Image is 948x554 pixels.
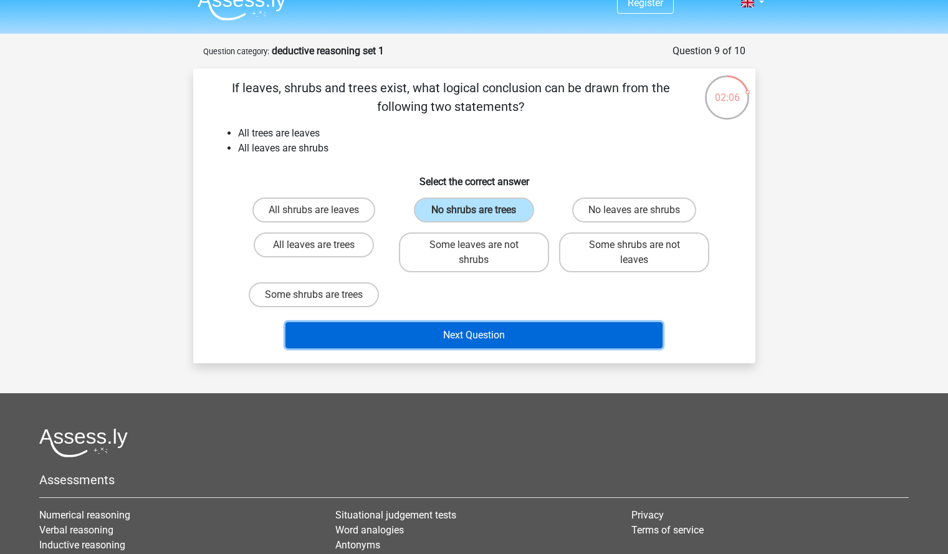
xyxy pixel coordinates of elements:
label: All leaves are trees [254,232,374,257]
img: Assessly logo [39,428,128,457]
label: No shrubs are trees [414,198,534,222]
a: Inductive reasoning [39,539,125,551]
a: Antonyms [335,539,380,551]
a: Situational judgement tests [335,509,456,521]
small: Question category: [203,47,269,56]
a: Word analogies [335,524,404,536]
li: All leaves are shrubs [238,141,735,156]
a: Privacy [631,509,664,521]
label: Some leaves are not shrubs [399,232,549,272]
a: Numerical reasoning [39,509,130,521]
strong: deductive reasoning set 1 [272,45,384,57]
li: All trees are leaves [238,126,735,141]
button: Next Question [285,322,663,348]
label: All shrubs are leaves [252,198,375,222]
div: 02:06 [704,74,750,105]
a: Terms of service [631,524,704,536]
label: Some shrubs are not leaves [559,232,709,272]
label: Some shrubs are trees [249,282,379,307]
label: No leaves are shrubs [572,198,696,222]
a: Verbal reasoning [39,524,113,536]
h6: Select the correct answer [213,166,735,188]
h5: Assessments [39,472,909,487]
div: Question 9 of 10 [673,44,745,59]
p: If leaves, shrubs and trees exist, what logical conclusion can be drawn from the following two st... [213,79,689,116]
